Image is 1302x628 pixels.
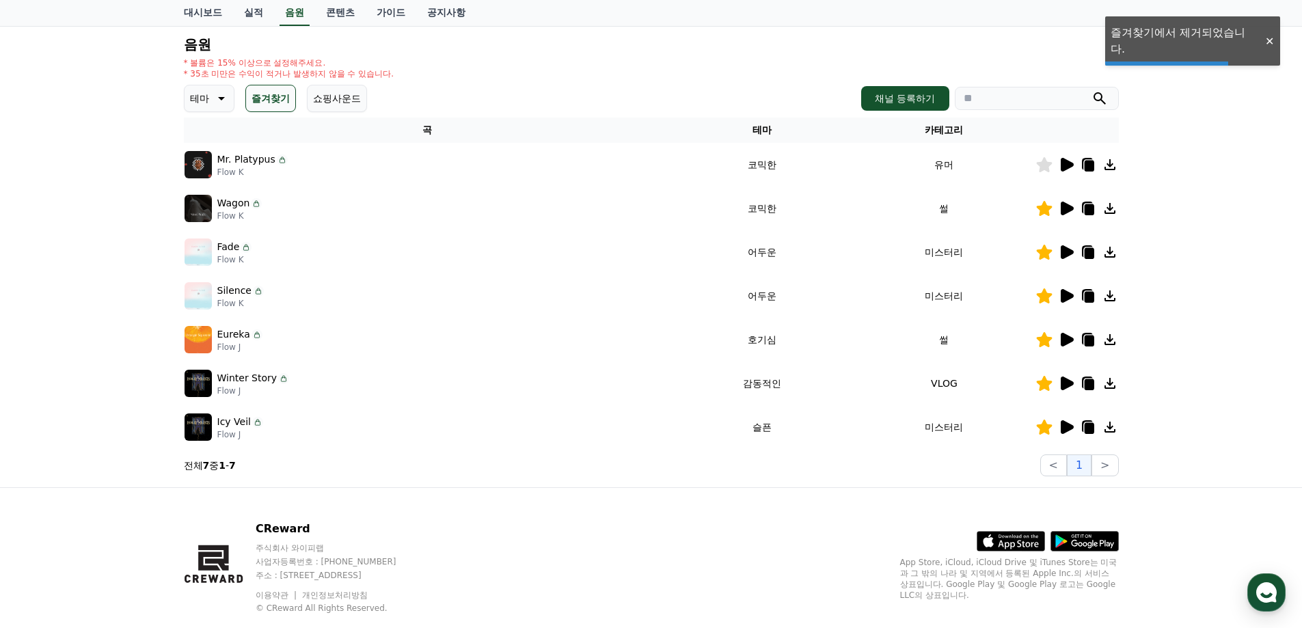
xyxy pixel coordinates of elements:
td: 썰 [853,187,1035,230]
td: VLOG [853,361,1035,405]
img: music [185,370,212,397]
button: 쇼핑사운드 [307,85,367,112]
p: App Store, iCloud, iCloud Drive 및 iTunes Store는 미국과 그 밖의 나라 및 지역에서 등록된 Apple Inc.의 서비스 상표입니다. Goo... [900,557,1119,601]
button: < [1040,454,1067,476]
button: 즐겨찾기 [245,85,296,112]
p: Fade [217,240,240,254]
span: 설정 [211,454,228,465]
button: 채널 등록하기 [861,86,949,111]
strong: 7 [203,460,210,471]
p: Flow K [217,298,264,309]
td: 호기심 [671,318,853,361]
img: music [185,413,212,441]
td: 유머 [853,143,1035,187]
p: Flow K [217,210,262,221]
img: music [185,195,212,222]
button: 테마 [184,85,234,112]
p: 전체 중 - [184,459,236,472]
p: Flow K [217,167,288,178]
p: 테마 [190,89,209,108]
p: 주식회사 와이피랩 [256,543,422,554]
td: 미스터리 [853,274,1035,318]
p: CReward [256,521,422,537]
img: music [185,238,212,266]
p: 주소 : [STREET_ADDRESS] [256,570,422,581]
img: music [185,282,212,310]
p: Icy Veil [217,415,251,429]
td: 미스터리 [853,405,1035,449]
strong: 1 [219,460,226,471]
p: © CReward All Rights Reserved. [256,603,422,614]
p: Silence [217,284,252,298]
td: 어두운 [671,230,853,274]
th: 곡 [184,118,672,143]
img: music [185,326,212,353]
td: 썰 [853,318,1035,361]
a: 홈 [4,433,90,467]
p: Wagon [217,196,250,210]
td: 감동적인 [671,361,853,405]
td: 슬픈 [671,405,853,449]
p: Flow J [217,342,262,353]
td: 미스터리 [853,230,1035,274]
p: Flow K [217,254,252,265]
span: 대화 [125,454,141,465]
p: Flow J [217,385,290,396]
th: 카테고리 [853,118,1035,143]
a: 이용약관 [256,590,299,600]
p: 사업자등록번호 : [PHONE_NUMBER] [256,556,422,567]
span: 홈 [43,454,51,465]
p: Flow J [217,429,263,440]
p: Mr. Platypus [217,152,275,167]
a: 설정 [176,433,262,467]
strong: 7 [229,460,236,471]
p: Eureka [217,327,250,342]
td: 코믹한 [671,143,853,187]
a: 대화 [90,433,176,467]
td: 코믹한 [671,187,853,230]
img: music [185,151,212,178]
p: * 35초 미만은 수익이 적거나 발생하지 않을 수 있습니다. [184,68,394,79]
a: 개인정보처리방침 [302,590,368,600]
p: Winter Story [217,371,277,385]
p: * 볼륨은 15% 이상으로 설정해주세요. [184,57,394,68]
button: > [1091,454,1118,476]
td: 어두운 [671,274,853,318]
h4: 음원 [184,37,1119,52]
button: 1 [1067,454,1091,476]
th: 테마 [671,118,853,143]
